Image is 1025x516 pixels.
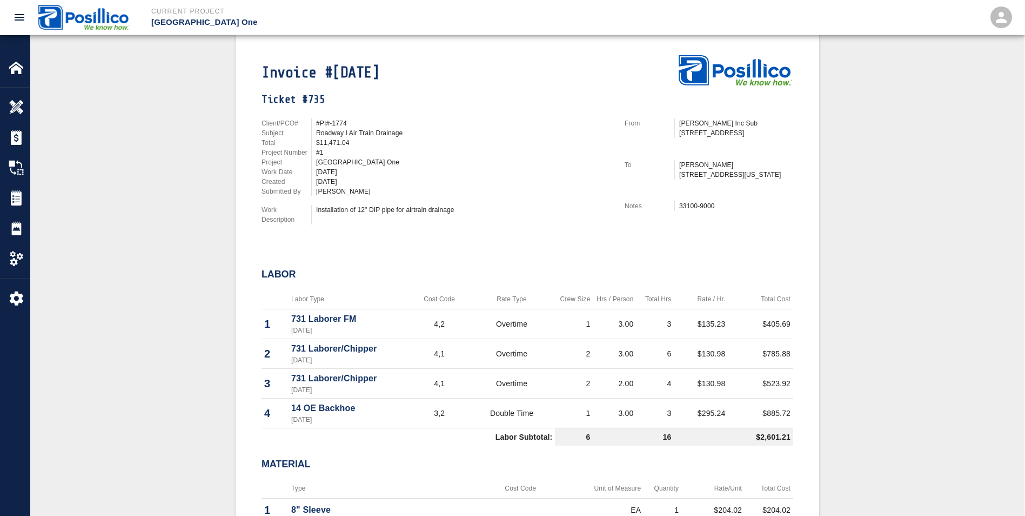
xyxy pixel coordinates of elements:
th: Total Hrs [636,289,674,309]
div: [DATE] [316,177,612,187]
p: Work Description [262,205,311,224]
p: Client/PCO# [262,118,311,128]
p: Project Number [262,148,311,157]
th: Cost Code [411,289,468,309]
p: 14 OE Backhoe [291,402,408,415]
th: Hrs / Person [593,289,636,309]
p: 1 [264,316,286,332]
div: [PERSON_NAME] [316,187,612,196]
td: $2,601.21 [674,428,793,446]
p: To [625,160,674,170]
p: [DATE] [291,326,408,335]
td: 3,2 [411,398,468,428]
th: Type [289,479,485,499]
iframe: Chat Widget [971,464,1025,516]
p: 4 [264,405,286,421]
p: Work Date [262,167,311,177]
td: 16 [593,428,674,446]
th: Unit of Measure [557,479,644,499]
th: Cost Code [485,479,557,499]
td: 3.00 [593,398,636,428]
td: 3 [636,398,674,428]
p: [DATE] [291,355,408,365]
div: $11,471.04 [316,138,612,148]
div: #PI#-1774 [316,118,612,128]
th: Quantity [644,479,681,499]
th: Total Cost [728,289,793,309]
td: 2.00 [593,368,636,398]
p: [DATE] [291,415,408,425]
div: [DATE] [316,167,612,177]
th: Labor Type [289,289,411,309]
td: 4,1 [411,339,468,368]
td: 6 [636,339,674,368]
p: Notes [625,201,674,211]
img: Posillico Inc Sub [679,55,792,85]
th: Rate Type [468,289,555,309]
h2: Labor [262,269,793,281]
p: 731 Laborer FM [291,313,408,326]
p: [PERSON_NAME] [679,160,793,170]
div: #1 [316,148,612,157]
td: $885.72 [728,398,793,428]
td: 4 [636,368,674,398]
p: Created [262,177,311,187]
div: 33100-9000 [679,201,793,211]
p: Project [262,157,311,167]
p: Subject [262,128,311,138]
p: 2 [264,346,286,362]
h2: Material [262,459,793,471]
p: Current Project [151,6,571,16]
p: [STREET_ADDRESS][US_STATE] [679,170,793,180]
td: 3.00 [593,339,636,368]
td: $523.92 [728,368,793,398]
th: Rate / Hr. [674,289,728,309]
td: Overtime [468,368,555,398]
td: $785.88 [728,339,793,368]
p: Submitted By [262,187,311,196]
p: [DATE] [291,385,408,395]
td: 2 [555,339,593,368]
td: 1 [555,309,593,339]
p: 731 Laborer/Chipper [291,342,408,355]
td: Overtime [468,309,555,339]
td: $130.98 [674,368,728,398]
p: Total [262,138,311,148]
div: [GEOGRAPHIC_DATA] One [316,157,612,167]
h1: Invoice #[DATE] [262,64,612,82]
p: 731 Laborer/Chipper [291,372,408,385]
button: open drawer [6,4,32,30]
td: 3 [636,309,674,339]
div: Roadway I Air Train Drainage [316,128,612,138]
td: 6 [555,428,593,446]
p: [GEOGRAPHIC_DATA] One [151,16,571,29]
th: Crew Size [555,289,593,309]
img: Posillico Inc Sub [38,5,130,29]
h1: Ticket #735 [262,93,612,105]
p: [STREET_ADDRESS] [679,128,793,138]
td: 1 [555,398,593,428]
td: $135.23 [674,309,728,339]
p: [PERSON_NAME] Inc Sub [679,118,793,128]
td: $295.24 [674,398,728,428]
div: Installation of 12" DIP pipe for airtrain drainage [316,205,612,215]
td: $405.69 [728,309,793,339]
td: 3.00 [593,309,636,339]
th: Rate/Unit [681,479,745,499]
p: 3 [264,375,286,392]
td: Overtime [468,339,555,368]
td: 2 [555,368,593,398]
td: 4,2 [411,309,468,339]
td: $130.98 [674,339,728,368]
p: From [625,118,674,128]
td: 4,1 [411,368,468,398]
td: Labor Subtotal: [262,428,555,446]
td: Double Time [468,398,555,428]
th: Total Cost [745,479,793,499]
